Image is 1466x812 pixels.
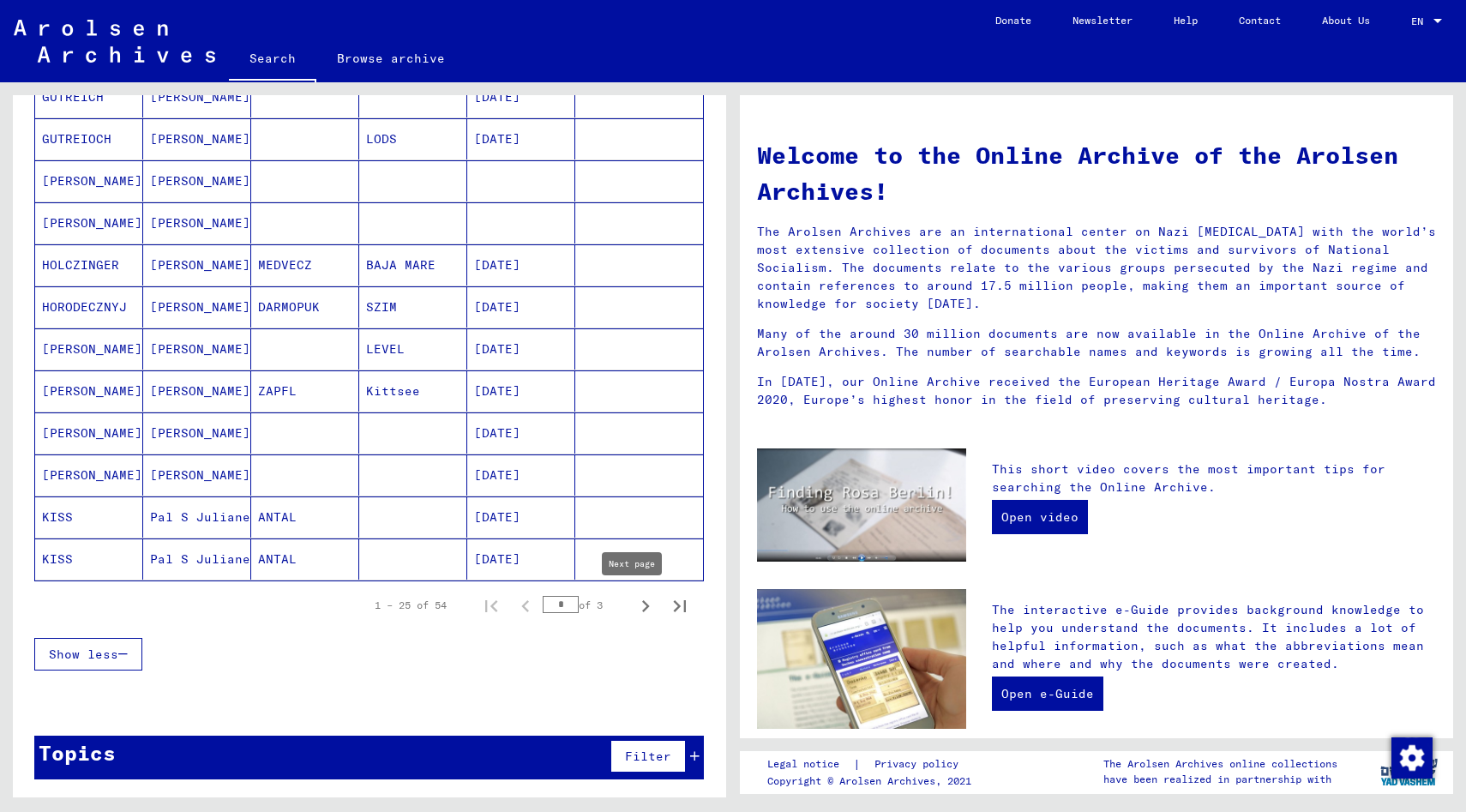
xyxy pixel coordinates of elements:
a: Open video [992,500,1088,534]
img: Zustimmung ändern [1391,737,1433,779]
mat-cell: KISS [35,538,143,580]
p: Many of the around 30 million documents are now available in the Online Archive of the Arolsen Ar... [757,325,1436,361]
mat-cell: [PERSON_NAME] [143,244,251,286]
button: Next page [628,588,663,623]
mat-cell: HOLCZINGER [35,244,143,286]
mat-cell: [PERSON_NAME] [143,286,251,328]
mat-cell: [PERSON_NAME] [143,328,251,370]
button: First page [474,588,508,623]
mat-cell: [DATE] [467,328,575,370]
p: This short video covers the most important tips for searching the Online Archive. [992,460,1436,496]
mat-cell: Pal S Juliane [143,496,251,538]
mat-cell: [PERSON_NAME] [35,370,143,412]
div: of 3 [543,597,628,613]
mat-cell: LEVEL [359,328,467,370]
img: Arolsen_neg.svg [14,20,215,63]
mat-cell: [DATE] [467,496,575,538]
mat-cell: KISS [35,496,143,538]
mat-cell: [PERSON_NAME] [143,76,251,117]
mat-cell: LODS [359,118,467,159]
div: | [767,755,979,773]
mat-cell: [PERSON_NAME] [35,412,143,454]
h1: Welcome to the Online Archive of the Arolsen Archives! [757,137,1436,209]
a: Legal notice [767,755,853,773]
mat-cell: GUTREIOCH [35,118,143,159]
img: eguide.jpg [757,589,966,729]
mat-cell: [DATE] [467,286,575,328]
a: Privacy policy [861,755,979,773]
mat-cell: [DATE] [467,538,575,580]
img: video.jpg [757,448,966,562]
mat-cell: [PERSON_NAME] [143,370,251,412]
mat-cell: HORODECZNYJ [35,286,143,328]
mat-cell: [PERSON_NAME] [35,328,143,370]
mat-cell: [DATE] [467,244,575,286]
mat-cell: ZAPFL [251,370,359,412]
button: Last page [663,588,697,623]
p: have been realized in partnership with [1103,772,1337,787]
mat-select-trigger: EN [1411,15,1423,27]
button: Previous page [508,588,543,623]
img: yv_logo.png [1377,750,1441,793]
mat-cell: GUTREICH [35,76,143,117]
mat-cell: [PERSON_NAME] [35,454,143,496]
div: 1 – 25 of 54 [375,598,447,613]
button: Show less [34,638,142,671]
a: Search [229,38,316,82]
mat-cell: SZIM [359,286,467,328]
mat-cell: [PERSON_NAME] [143,118,251,159]
mat-cell: [PERSON_NAME] [35,202,143,244]
span: Filter [625,749,671,764]
a: Open e-Guide [992,677,1103,711]
p: The interactive e-Guide provides background knowledge to help you understand the documents. It in... [992,601,1436,673]
mat-cell: [PERSON_NAME] [143,202,251,244]
p: The Arolsen Archives are an international center on Nazi [MEDICAL_DATA] with the world’s most ext... [757,223,1436,313]
mat-cell: [PERSON_NAME] [143,454,251,496]
mat-cell: [PERSON_NAME] [143,160,251,201]
mat-cell: [DATE] [467,118,575,159]
mat-cell: [DATE] [467,454,575,496]
mat-cell: BAJA MARE [359,244,467,286]
mat-cell: ANTAL [251,496,359,538]
mat-cell: [DATE] [467,370,575,412]
mat-cell: Pal S Juliane [143,538,251,580]
a: Browse archive [316,38,466,79]
mat-cell: DARMOPUK [251,286,359,328]
p: Copyright © Arolsen Archives, 2021 [767,773,979,789]
div: Topics [39,737,116,768]
mat-cell: [DATE] [467,412,575,454]
span: Show less [49,647,118,662]
p: The Arolsen Archives online collections [1103,756,1337,772]
mat-cell: [PERSON_NAME] [35,160,143,201]
mat-cell: MEDVECZ [251,244,359,286]
mat-cell: [PERSON_NAME] [143,412,251,454]
mat-cell: ANTAL [251,538,359,580]
p: In [DATE], our Online Archive received the European Heritage Award / Europa Nostra Award 2020, Eu... [757,373,1436,409]
mat-cell: [DATE] [467,76,575,117]
mat-cell: Kittsee [359,370,467,412]
button: Filter [610,740,686,773]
